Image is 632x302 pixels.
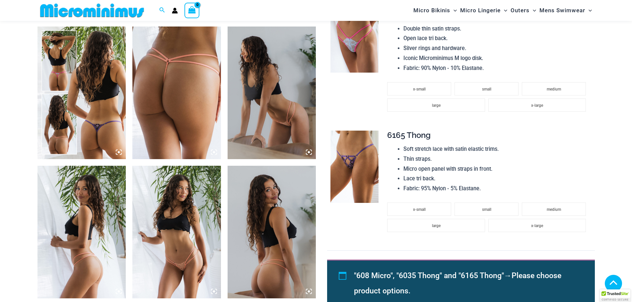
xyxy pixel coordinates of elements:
li: Silver rings and hardware. [403,43,589,53]
span: Menu Toggle [529,2,536,19]
img: Sip Bellini 608 Micro Thong [132,27,221,159]
img: Slay Lavender Martini 6165 Thong [330,131,379,203]
img: Savour Cotton Candy 6035 Thong [330,0,379,73]
div: TrustedSite Certified [600,289,630,302]
li: x-small [387,82,451,95]
li: Lace tri back. [403,174,589,184]
img: Sip Bellini 608 Micro Thong [228,166,316,298]
li: Thin straps. [403,154,589,164]
li: Double thin satin straps. [403,24,589,34]
li: small [455,203,519,216]
li: Open lace tri back. [403,33,589,43]
li: Iconic Microminimus M logo disk. [403,53,589,63]
span: small [482,87,491,91]
li: large [387,98,485,112]
li: → [354,268,580,299]
img: MM SHOP LOGO FLAT [37,3,147,18]
span: x-small [413,207,426,212]
span: Menu Toggle [585,2,592,19]
li: medium [522,82,586,95]
span: small [482,207,491,212]
span: large [432,103,441,108]
span: Micro Lingerie [460,2,501,19]
span: "608 Micro", "6035 Thong" and "6165 Thong" [354,271,504,280]
span: x-large [531,103,543,108]
span: x-small [413,87,426,91]
a: Account icon link [172,8,178,14]
img: Collection Pack b (5) [37,27,126,159]
span: medium [547,87,561,91]
span: Menu Toggle [501,2,507,19]
img: Sip Bellini 608 Micro Thong [132,166,221,298]
li: large [387,219,485,232]
nav: Site Navigation [411,1,595,20]
span: Outers [511,2,529,19]
a: Mens SwimwearMenu ToggleMenu Toggle [538,2,594,19]
li: small [455,82,519,95]
a: View Shopping Cart, empty [184,3,200,18]
li: Micro open panel with straps in front. [403,164,589,174]
li: Fabric: 90% Nylon - 10% Elastane. [403,63,589,73]
li: Soft stretch lace with satin elastic trims. [403,144,589,154]
span: Menu Toggle [450,2,457,19]
span: x-large [531,223,543,228]
span: large [432,223,441,228]
img: Sip Bellini 608 Micro Thong [228,27,316,159]
span: medium [547,207,561,212]
a: OutersMenu ToggleMenu Toggle [509,2,538,19]
li: x-large [488,219,586,232]
li: x-large [488,98,586,112]
a: Search icon link [159,6,165,15]
li: medium [522,203,586,216]
a: Micro BikinisMenu ToggleMenu Toggle [412,2,458,19]
li: x-small [387,203,451,216]
li: Fabric: 95% Nylon - 5% Elastane. [403,184,589,194]
span: 6165 Thong [387,130,431,140]
span: Micro Bikinis [413,2,450,19]
a: Micro LingerieMenu ToggleMenu Toggle [458,2,509,19]
img: Sip Bellini 608 Micro Thong [37,166,126,298]
span: Mens Swimwear [539,2,585,19]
